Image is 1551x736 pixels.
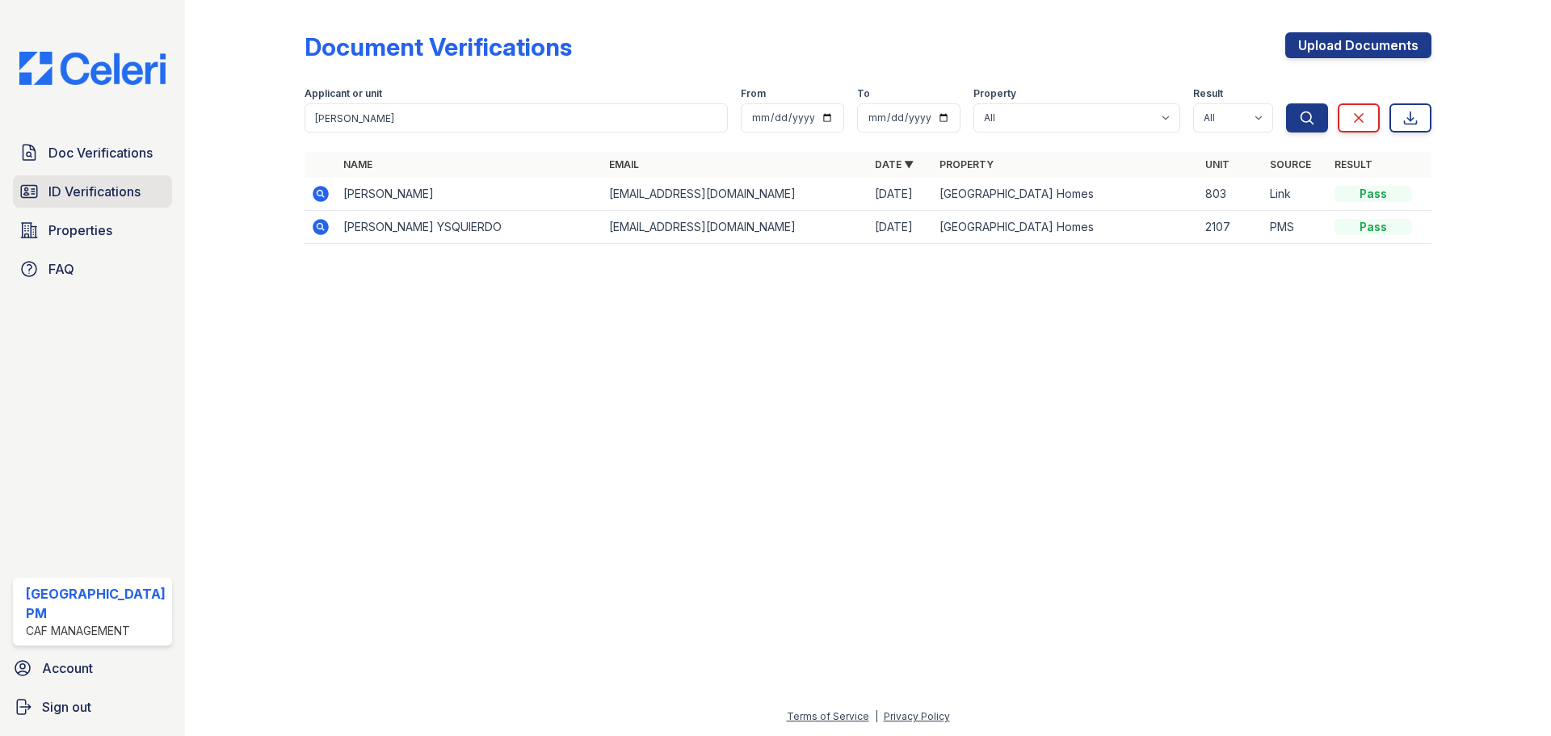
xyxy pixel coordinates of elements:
[875,710,878,722] div: |
[868,211,933,244] td: [DATE]
[857,87,870,100] label: To
[1335,219,1412,235] div: Pass
[6,691,179,723] a: Sign out
[1199,211,1263,244] td: 2107
[1205,158,1229,170] a: Unit
[337,211,603,244] td: [PERSON_NAME] YSQUIERDO
[6,652,179,684] a: Account
[48,143,153,162] span: Doc Verifications
[1263,211,1328,244] td: PMS
[787,710,869,722] a: Terms of Service
[48,221,112,240] span: Properties
[26,584,166,623] div: [GEOGRAPHIC_DATA] PM
[42,697,91,717] span: Sign out
[603,211,868,244] td: [EMAIL_ADDRESS][DOMAIN_NAME]
[26,623,166,639] div: CAF Management
[884,710,950,722] a: Privacy Policy
[343,158,372,170] a: Name
[1270,158,1311,170] a: Source
[13,214,172,246] a: Properties
[1335,186,1412,202] div: Pass
[933,178,1199,211] td: [GEOGRAPHIC_DATA] Homes
[48,259,74,279] span: FAQ
[1263,178,1328,211] td: Link
[1335,158,1372,170] a: Result
[603,178,868,211] td: [EMAIL_ADDRESS][DOMAIN_NAME]
[13,175,172,208] a: ID Verifications
[337,178,603,211] td: [PERSON_NAME]
[48,182,141,201] span: ID Verifications
[875,158,914,170] a: Date ▼
[42,658,93,678] span: Account
[1285,32,1431,58] a: Upload Documents
[1193,87,1223,100] label: Result
[1199,178,1263,211] td: 803
[305,87,382,100] label: Applicant or unit
[305,32,572,61] div: Document Verifications
[939,158,994,170] a: Property
[6,52,179,85] img: CE_Logo_Blue-a8612792a0a2168367f1c8372b55b34899dd931a85d93a1a3d3e32e68fde9ad4.png
[933,211,1199,244] td: [GEOGRAPHIC_DATA] Homes
[305,103,728,132] input: Search by name, email, or unit number
[868,178,933,211] td: [DATE]
[741,87,766,100] label: From
[609,158,639,170] a: Email
[973,87,1016,100] label: Property
[13,137,172,169] a: Doc Verifications
[13,253,172,285] a: FAQ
